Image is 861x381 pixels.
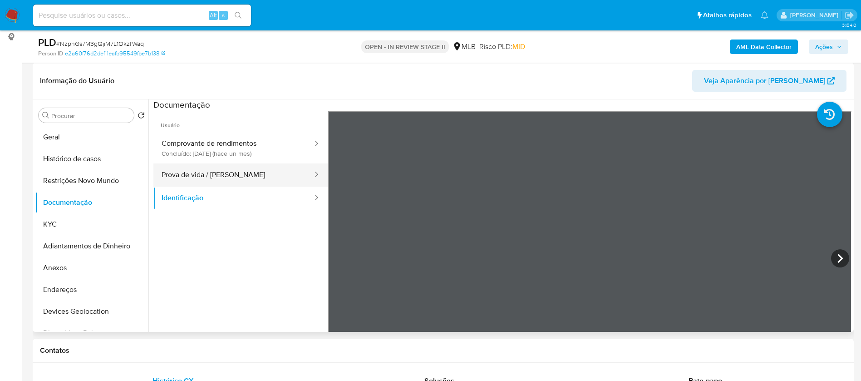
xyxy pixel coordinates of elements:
[38,35,56,49] b: PLD
[65,49,165,58] a: e2a60f76d2def11eafb95549fbe7b138
[512,41,525,52] span: MID
[761,11,768,19] a: Notificações
[453,42,476,52] div: MLB
[35,235,148,257] button: Adiantamentos de Dinheiro
[33,10,251,21] input: Pesquise usuários ou casos...
[35,148,148,170] button: Histórico de casos
[40,346,846,355] h1: Contatos
[35,213,148,235] button: KYC
[845,10,854,20] a: Sair
[35,257,148,279] button: Anexos
[210,11,217,20] span: Alt
[809,40,848,54] button: Ações
[35,192,148,213] button: Documentação
[35,170,148,192] button: Restrições Novo Mundo
[229,9,247,22] button: search-icon
[703,10,752,20] span: Atalhos rápidos
[38,49,63,58] b: Person ID
[736,40,792,54] b: AML Data Collector
[790,11,841,20] p: renata.fdelgado@mercadopago.com.br
[479,42,525,52] span: Risco PLD:
[51,112,130,120] input: Procurar
[730,40,798,54] button: AML Data Collector
[40,76,114,85] h1: Informação do Usuário
[56,39,144,48] span: # NzphGs7M3gQjiM7L1OkzfWaq
[815,40,833,54] span: Ações
[35,279,148,301] button: Endereços
[361,40,449,53] p: OPEN - IN REVIEW STAGE II
[35,322,148,344] button: Dispositivos Point
[42,112,49,119] button: Procurar
[704,70,825,92] span: Veja Aparência por [PERSON_NAME]
[842,21,856,29] span: 3.154.0
[692,70,846,92] button: Veja Aparência por [PERSON_NAME]
[35,126,148,148] button: Geral
[35,301,148,322] button: Devices Geolocation
[222,11,225,20] span: s
[138,112,145,122] button: Retornar ao pedido padrão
